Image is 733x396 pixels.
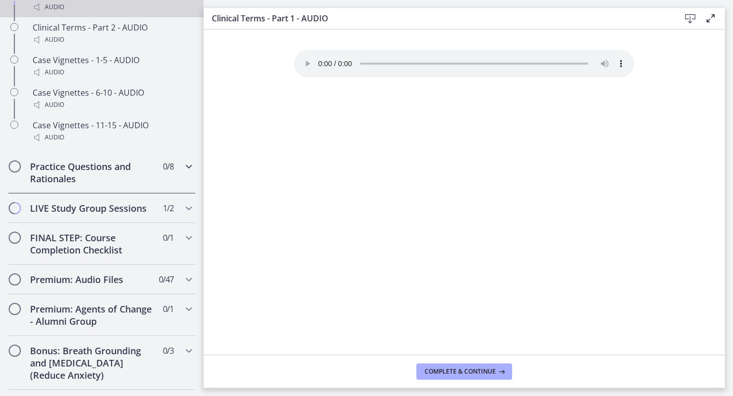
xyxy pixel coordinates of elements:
[30,232,154,256] h2: FINAL STEP: Course Completion Checklist
[33,1,191,13] div: Audio
[163,202,174,214] span: 1 / 2
[33,21,191,46] div: Clinical Terms - Part 2 - AUDIO
[416,363,512,380] button: Complete & continue
[30,273,154,286] h2: Premium: Audio Files
[30,202,154,214] h2: LIVE Study Group Sessions
[425,367,496,376] span: Complete & continue
[30,345,154,381] h2: Bonus: Breath Grounding and [MEDICAL_DATA] (Reduce Anxiety)
[33,54,191,78] div: Case Vignettes - 1-5 - AUDIO
[33,87,191,111] div: Case Vignettes - 6-10 - AUDIO
[212,12,664,24] h3: Clinical Terms - Part 1 - AUDIO
[33,119,191,144] div: Case Vignettes - 11-15 - AUDIO
[33,34,191,46] div: Audio
[30,160,154,185] h2: Practice Questions and Rationales
[163,160,174,173] span: 0 / 8
[33,131,191,144] div: Audio
[30,303,154,327] h2: Premium: Agents of Change - Alumni Group
[33,99,191,111] div: Audio
[33,66,191,78] div: Audio
[163,232,174,244] span: 0 / 1
[159,273,174,286] span: 0 / 47
[163,303,174,315] span: 0 / 1
[163,345,174,357] span: 0 / 3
